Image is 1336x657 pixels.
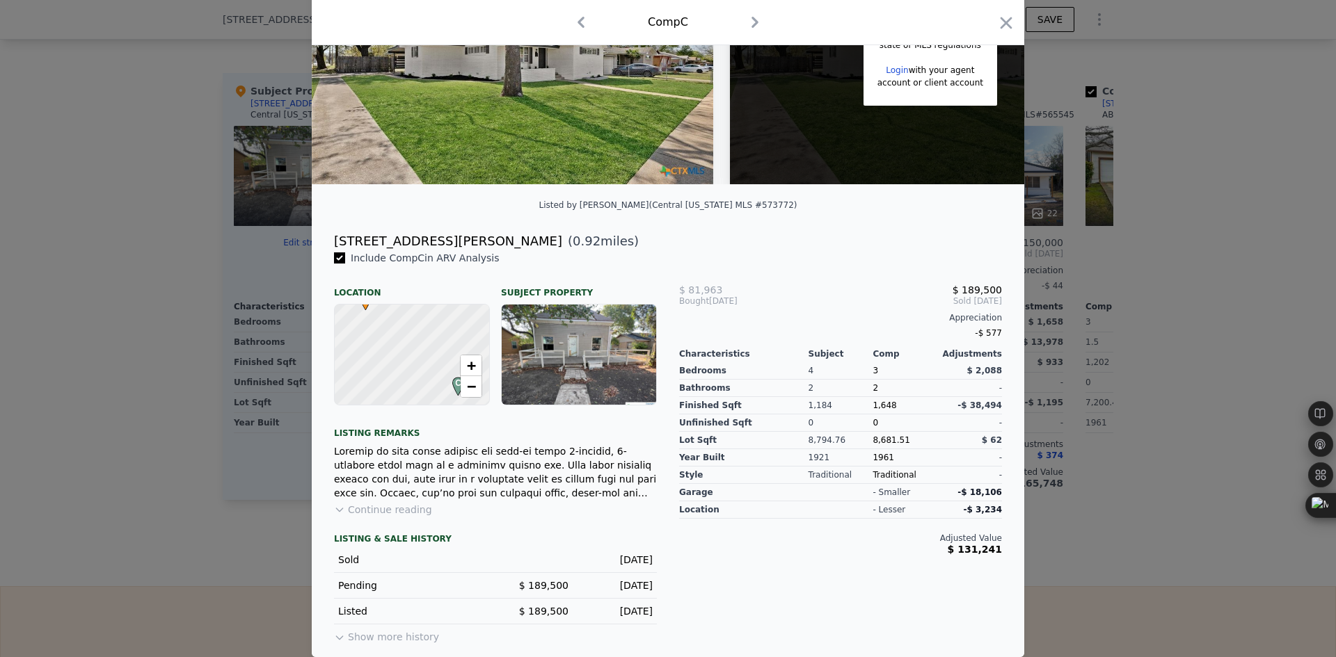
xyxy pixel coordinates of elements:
[334,624,439,644] button: Show more history
[467,378,476,395] span: −
[679,284,722,295] span: $ 81,963
[449,377,468,389] span: C
[967,366,1002,375] span: $ 2,088
[909,65,975,75] span: with your agent
[334,416,657,439] div: Listing remarks
[809,432,873,449] div: 8,794.76
[873,487,910,498] div: - smaller
[873,380,937,397] div: 2
[461,376,482,397] a: Zoom out
[982,435,1002,445] span: $ 62
[679,432,809,449] div: Lot Sqft
[886,65,908,75] a: Login
[334,444,657,500] div: Loremip do sita conse adipisc eli sedd-ei tempo 2-incidid, 6-utlabore etdol magn al e adminimv qu...
[953,284,1002,295] span: $ 189,500
[679,501,809,519] div: location
[787,295,1002,307] span: Sold [DATE]
[580,578,653,592] div: [DATE]
[957,487,1002,497] span: -$ 18,106
[345,252,505,263] span: Include Comp C in ARV Analysis
[957,400,1002,410] span: -$ 38,494
[679,484,809,501] div: garage
[975,328,1002,338] span: -$ 577
[679,533,1002,544] div: Adjusted Value
[580,604,653,618] div: [DATE]
[334,503,432,517] button: Continue reading
[873,504,905,515] div: - lesser
[809,348,873,359] div: Subject
[679,467,809,484] div: Style
[338,553,484,567] div: Sold
[873,366,878,375] span: 3
[679,295,709,307] span: Bought
[809,380,873,397] div: 2
[461,355,482,376] a: Zoom in
[519,580,568,591] span: $ 189,500
[809,449,873,467] div: 1921
[449,377,457,385] div: C
[334,533,657,547] div: LISTING & SALE HISTORY
[873,435,909,445] span: 8,681.51
[937,467,1002,484] div: -
[679,312,1002,323] div: Appreciation
[539,200,797,210] div: Listed by [PERSON_NAME] (Central [US_STATE] MLS #573772)
[338,578,484,592] div: Pending
[648,14,688,31] div: Comp C
[937,414,1002,432] div: -
[338,604,484,618] div: Listed
[937,348,1002,359] div: Adjustments
[501,276,657,298] div: Subject Property
[937,449,1002,467] div: -
[873,467,937,484] div: Traditional
[873,449,937,467] div: 1961
[679,348,809,359] div: Characteristics
[809,362,873,380] div: 4
[679,414,809,432] div: Unfinished Sqft
[809,397,873,414] div: 1,184
[679,380,809,397] div: Bathrooms
[679,362,809,380] div: Bedrooms
[679,295,787,307] div: [DATE]
[334,232,562,251] div: [STREET_ADDRESS][PERSON_NAME]
[573,234,601,248] span: 0.92
[873,418,878,428] span: 0
[873,348,937,359] div: Comp
[877,76,983,89] div: account or client account
[334,276,490,298] div: Location
[937,380,1002,397] div: -
[809,467,873,484] div: Traditional
[873,400,896,410] span: 1,648
[809,414,873,432] div: 0
[467,357,476,374] span: +
[948,544,1002,555] span: $ 131,241
[519,606,568,617] span: $ 189,500
[580,553,653,567] div: [DATE]
[964,505,1002,514] span: -$ 3,234
[679,397,809,414] div: Finished Sqft
[562,232,639,251] span: ( miles)
[679,449,809,467] div: Year Built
